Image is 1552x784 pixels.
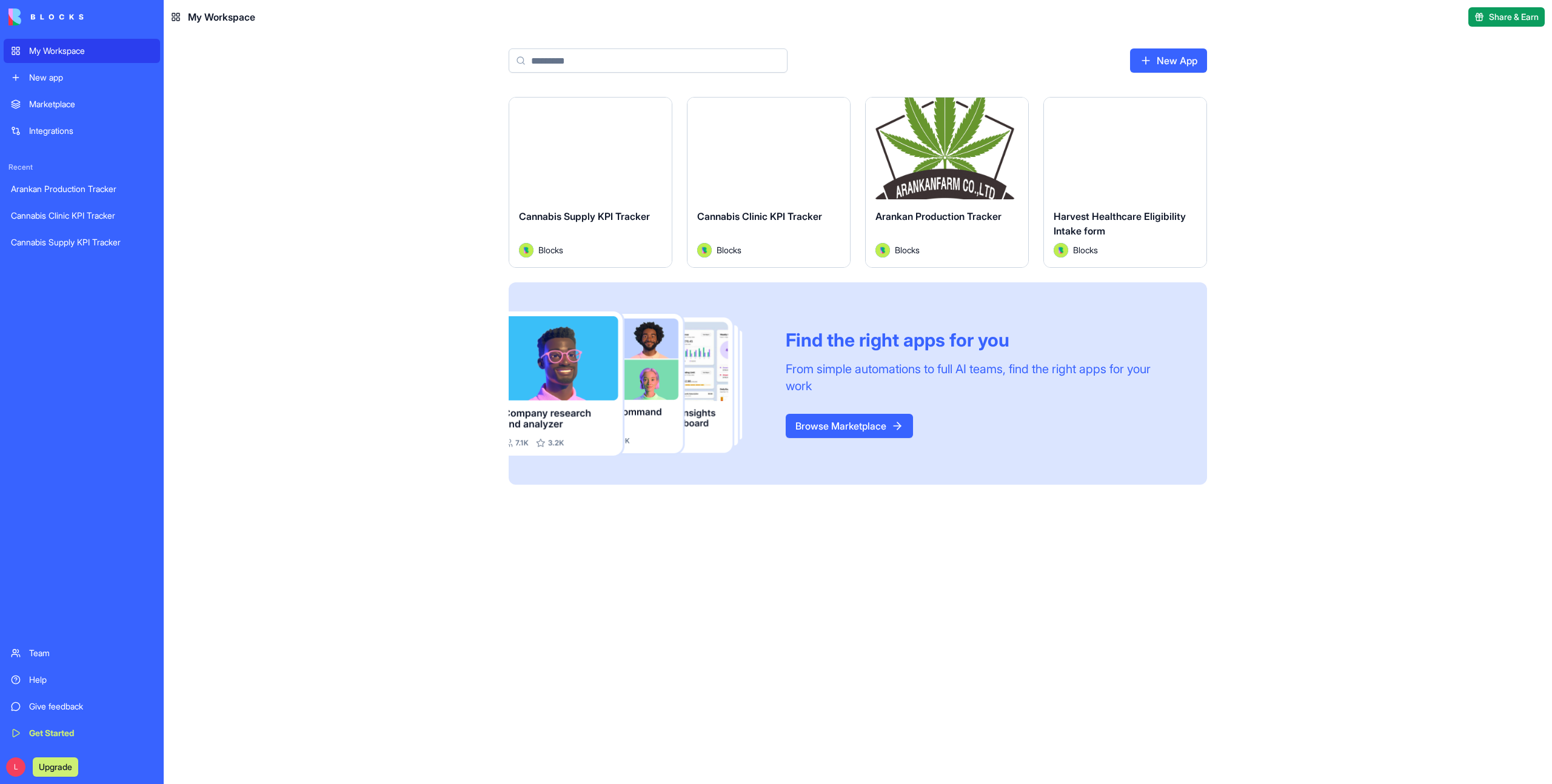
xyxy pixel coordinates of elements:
span: Blocks [895,244,920,256]
div: Team [29,647,153,659]
div: Marketplace [29,98,153,110]
span: Blocks [717,244,741,256]
span: Share & Earn [1489,11,1539,23]
span: Harvest Healthcare Eligibility Intake form [1054,210,1186,237]
a: Arankan Production Tracker [4,177,160,201]
img: Avatar [1054,243,1068,257]
a: Upgrade [33,760,78,772]
span: Recent [4,162,160,172]
span: Cannabis Clinic KPI Tracker [697,210,822,222]
div: From simple automations to full AI teams, find the right apps for your work [786,360,1178,394]
div: Find the right apps for you [786,329,1178,351]
a: Arankan Production TrackerAvatarBlocks [865,97,1029,268]
img: Frame_181_egmpey.png [509,311,766,456]
div: Help [29,674,153,686]
div: Get Started [29,727,153,739]
img: Avatar [697,243,712,257]
a: Cannabis Supply KPI Tracker [4,230,160,254]
img: logo [8,8,84,25]
div: Arankan Production Tracker [11,183,153,195]
a: New app [4,65,160,90]
div: Integrations [29,125,153,137]
a: Help [4,668,160,692]
a: Give feedback [4,694,160,719]
span: Blocks [538,244,563,256]
span: My Workspace [188,10,255,24]
a: Cannabis Clinic KPI TrackerAvatarBlocks [687,97,851,268]
div: Cannabis Supply KPI Tracker [11,236,153,248]
a: Marketplace [4,92,160,116]
a: My Workspace [4,39,160,63]
a: Integrations [4,119,160,143]
span: Blocks [1073,244,1098,256]
button: Share & Earn [1468,7,1545,27]
div: My Workspace [29,45,153,57]
div: New app [29,71,153,84]
a: Harvest Healthcare Eligibility Intake formAvatarBlocks [1043,97,1207,268]
a: Team [4,641,160,665]
img: Avatar [875,243,890,257]
img: Avatar [519,243,533,257]
a: Cannabis Clinic KPI Tracker [4,204,160,228]
span: Cannabis Supply KPI Tracker [519,210,650,222]
a: New App [1130,48,1207,73]
span: Arankan Production Tracker [875,210,1002,222]
div: Give feedback [29,700,153,713]
button: Upgrade [33,757,78,777]
a: Cannabis Supply KPI TrackerAvatarBlocks [509,97,672,268]
div: Cannabis Clinic KPI Tracker [11,210,153,222]
a: Get Started [4,721,160,745]
span: L [6,757,25,777]
a: Browse Marketplace [786,414,913,438]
